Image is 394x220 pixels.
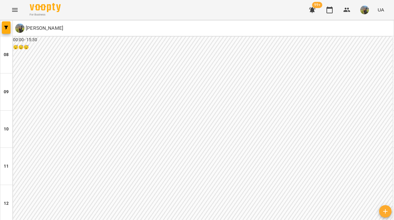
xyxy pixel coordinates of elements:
[4,200,9,207] h6: 12
[379,205,392,218] button: Створити урок
[13,44,392,51] h6: 😴😴😴
[15,24,63,33] div: Шамайло Наталія Миколаївна
[15,24,24,33] img: Ш
[4,89,9,95] h6: 09
[378,7,384,13] span: UA
[30,13,61,17] span: For Business
[360,6,369,14] img: f0a73d492ca27a49ee60cd4b40e07bce.jpeg
[7,2,22,17] button: Menu
[4,51,9,58] h6: 08
[30,3,61,12] img: Voopty Logo
[13,37,392,43] h6: 00:00 - 15:30
[24,24,63,32] p: [PERSON_NAME]
[15,24,63,33] a: Ш [PERSON_NAME]
[4,163,9,170] h6: 11
[312,2,322,8] span: 99+
[375,4,387,15] button: UA
[4,126,9,133] h6: 10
